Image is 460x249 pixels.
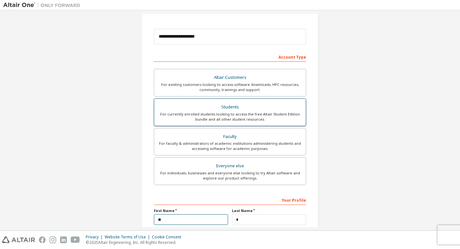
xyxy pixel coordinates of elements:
img: linkedin.svg [60,236,67,243]
div: Privacy [86,235,105,240]
div: Students [158,103,302,112]
p: © 2025 Altair Engineering, Inc. All Rights Reserved. [86,240,185,245]
div: Account Type [154,51,306,62]
img: facebook.svg [39,236,46,243]
img: youtube.svg [71,236,80,243]
div: For faculty & administrators of academic institutions administering students and accessing softwa... [158,141,302,151]
div: Faculty [158,132,302,141]
div: For individuals, businesses and everyone else looking to try Altair software and explore our prod... [158,171,302,181]
div: Your Profile [154,195,306,205]
img: instagram.svg [49,236,56,243]
label: First Name [154,208,228,213]
div: For existing customers looking to access software downloads, HPC resources, community, trainings ... [158,82,302,92]
div: Altair Customers [158,73,302,82]
div: Website Terms of Use [105,235,152,240]
img: altair_logo.svg [2,236,35,243]
div: Everyone else [158,161,302,171]
img: Altair One [3,2,84,8]
div: Cookie Consent [152,235,185,240]
label: Last Name [232,208,306,213]
div: For currently enrolled students looking to access the free Altair Student Edition bundle and all ... [158,112,302,122]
